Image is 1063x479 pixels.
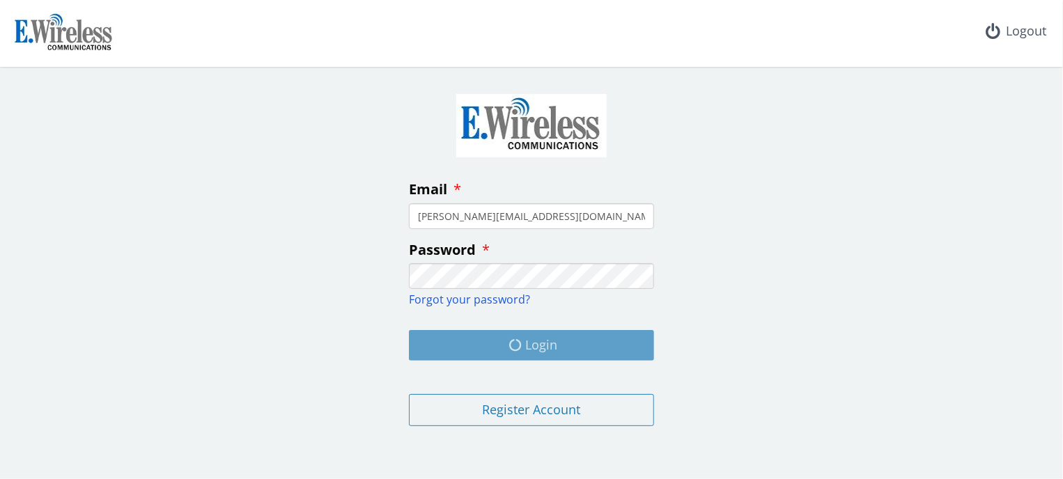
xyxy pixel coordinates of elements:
[409,292,530,307] a: Forgot your password?
[409,240,476,259] span: Password
[409,330,654,361] button: Login
[409,180,447,198] span: Email
[409,203,654,229] input: enter your email address
[409,394,654,426] button: Register Account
